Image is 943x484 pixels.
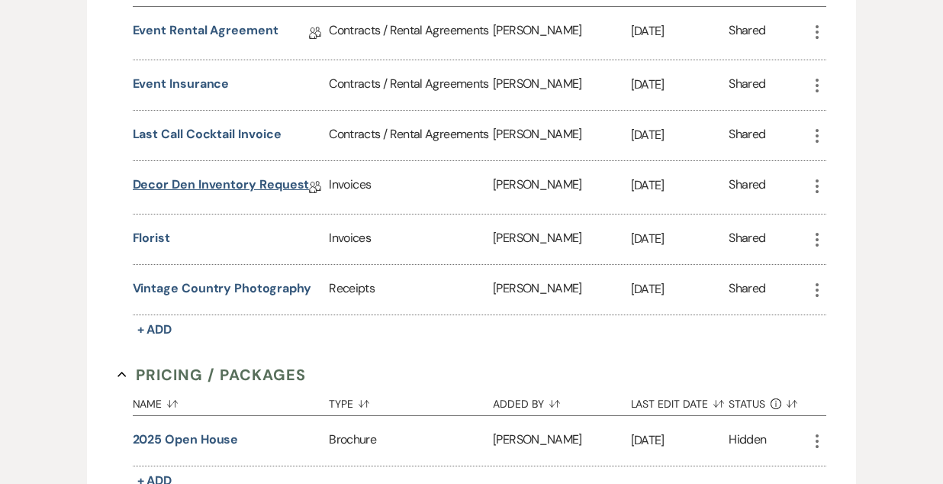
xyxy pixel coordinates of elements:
div: Shared [729,176,765,199]
button: Last call cocktail invoice [133,125,282,144]
p: [DATE] [631,176,729,195]
button: Florist [133,229,170,247]
div: [PERSON_NAME] [493,60,630,110]
p: [DATE] [631,21,729,41]
div: Contracts / Rental Agreements [329,60,493,110]
div: Shared [729,75,765,95]
div: Contracts / Rental Agreements [329,111,493,160]
div: [PERSON_NAME] [493,111,630,160]
a: Event Rental Agreement [133,21,278,45]
p: [DATE] [631,75,729,95]
div: Hidden [729,431,766,451]
button: Vintage country photography [133,279,312,298]
p: [DATE] [631,125,729,145]
span: + Add [137,321,172,337]
div: Shared [729,125,765,146]
div: Invoices [329,161,493,214]
div: Receipts [329,265,493,315]
div: [PERSON_NAME] [493,215,630,264]
div: [PERSON_NAME] [493,7,630,60]
span: Status [729,398,765,409]
a: Decor Den Inventory Request [133,176,310,199]
button: Type [329,386,493,415]
button: + Add [133,319,177,340]
div: Shared [729,229,765,250]
div: [PERSON_NAME] [493,161,630,214]
button: Event insurance [133,75,230,93]
div: Invoices [329,215,493,264]
p: [DATE] [631,229,729,249]
button: Status [729,386,807,415]
p: [DATE] [631,279,729,299]
button: Last Edit Date [631,386,729,415]
button: 2025 Open House [133,431,239,449]
p: [DATE] [631,431,729,450]
button: Name [133,386,330,415]
div: Shared [729,279,765,300]
div: Brochure [329,416,493,466]
div: [PERSON_NAME] [493,265,630,315]
div: Contracts / Rental Agreements [329,7,493,60]
div: Shared [729,21,765,45]
button: Pricing / Packages [117,363,307,386]
button: Added By [493,386,630,415]
div: [PERSON_NAME] [493,416,630,466]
